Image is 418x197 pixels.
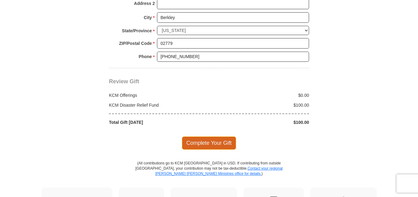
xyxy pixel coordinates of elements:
div: KCM Offerings [106,92,209,98]
div: Total Gift [DATE] [106,119,209,125]
strong: Phone [139,52,152,61]
div: $100.00 [209,102,312,108]
span: Review Gift [109,78,139,85]
strong: ZIP/Postal Code [119,39,152,48]
div: $0.00 [209,92,312,98]
a: Contact your regional [PERSON_NAME] [PERSON_NAME] Ministries office for details. [155,166,283,176]
strong: City [144,13,152,22]
p: (All contributions go to KCM [GEOGRAPHIC_DATA] in USD. If contributing from outside [GEOGRAPHIC_D... [135,161,283,187]
span: Complete Your Gift [182,136,236,149]
div: KCM Disaster Relief Fund [106,102,209,108]
strong: State/Province [122,26,152,35]
div: $100.00 [209,119,312,125]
